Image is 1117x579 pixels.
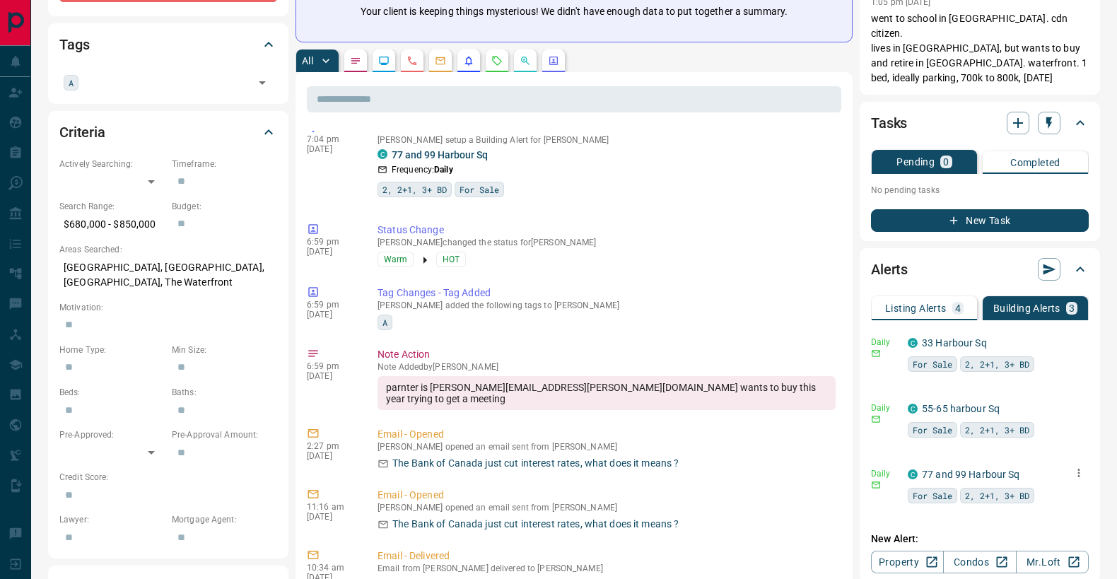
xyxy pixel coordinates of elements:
[871,349,881,358] svg: Email
[378,442,836,452] p: [PERSON_NAME] opened an email sent from [PERSON_NAME]
[908,404,918,414] div: condos.ca
[378,362,836,372] p: Note Added by [PERSON_NAME]
[59,256,277,294] p: [GEOGRAPHIC_DATA], [GEOGRAPHIC_DATA], [GEOGRAPHIC_DATA], The Waterfront
[871,551,944,573] a: Property
[378,503,836,513] p: [PERSON_NAME] opened an email sent from [PERSON_NAME]
[871,252,1089,286] div: Alerts
[871,532,1089,546] p: New Alert:
[172,158,277,170] p: Timeframe:
[965,357,1029,371] span: 2, 2+1, 3+ BD
[378,563,836,573] p: Email from [PERSON_NAME] delivered to [PERSON_NAME]
[871,336,899,349] p: Daily
[378,55,390,66] svg: Lead Browsing Activity
[350,55,361,66] svg: Notes
[378,376,836,410] div: parnter is [PERSON_NAME][EMAIL_ADDRESS][PERSON_NAME][DOMAIN_NAME] wants to buy this year trying t...
[302,56,313,66] p: All
[908,469,918,479] div: condos.ca
[871,106,1089,140] div: Tasks
[378,488,836,503] p: Email - Opened
[871,209,1089,232] button: New Task
[943,157,949,167] p: 0
[548,55,559,66] svg: Agent Actions
[384,252,407,267] span: Warm
[871,258,908,281] h2: Alerts
[378,223,836,238] p: Status Change
[460,182,499,197] span: For Sale
[392,149,488,160] a: 77 and 99 Harbour Sq
[307,502,356,512] p: 11:16 am
[307,300,356,310] p: 6:59 pm
[871,414,881,424] svg: Email
[307,237,356,247] p: 6:59 pm
[378,347,836,362] p: Note Action
[307,310,356,320] p: [DATE]
[59,200,165,213] p: Search Range:
[993,303,1060,313] p: Building Alerts
[922,337,987,349] a: 33 Harbour Sq
[307,144,356,154] p: [DATE]
[378,149,387,159] div: condos.ca
[382,182,447,197] span: 2, 2+1, 3+ BD
[1069,303,1075,313] p: 3
[871,480,881,490] svg: Email
[407,55,418,66] svg: Calls
[307,361,356,371] p: 6:59 pm
[463,55,474,66] svg: Listing Alerts
[307,371,356,381] p: [DATE]
[59,243,277,256] p: Areas Searched:
[871,402,899,414] p: Daily
[59,513,165,526] p: Lawyer:
[59,301,277,314] p: Motivation:
[392,163,453,176] p: Frequency:
[378,300,836,310] p: [PERSON_NAME] added the following tags to [PERSON_NAME]
[965,423,1029,437] span: 2, 2+1, 3+ BD
[59,471,277,484] p: Credit Score:
[307,441,356,451] p: 2:27 pm
[307,563,356,573] p: 10:34 am
[59,121,105,144] h2: Criteria
[871,180,1089,201] p: No pending tasks
[491,55,503,66] svg: Requests
[1010,158,1060,168] p: Completed
[172,344,277,356] p: Min Size:
[59,33,89,56] h2: Tags
[59,158,165,170] p: Actively Searching:
[172,200,277,213] p: Budget:
[59,28,277,62] div: Tags
[871,11,1089,86] p: went to school in [GEOGRAPHIC_DATA]. cdn citizen. lives in [GEOGRAPHIC_DATA], but wants to buy an...
[59,386,165,399] p: Beds:
[59,115,277,149] div: Criteria
[69,76,74,90] span: A
[913,357,952,371] span: For Sale
[307,247,356,257] p: [DATE]
[378,135,836,145] p: [PERSON_NAME] setup a Building Alert for [PERSON_NAME]
[378,427,836,442] p: Email - Opened
[361,4,788,19] p: Your client is keeping things mysterious! We didn't have enough data to put together a summary.
[307,134,356,144] p: 7:04 pm
[922,469,1020,480] a: 77 and 99 Harbour Sq
[378,286,836,300] p: Tag Changes - Tag Added
[908,338,918,348] div: condos.ca
[913,423,952,437] span: For Sale
[871,467,899,480] p: Daily
[172,428,277,441] p: Pre-Approval Amount:
[252,73,272,93] button: Open
[913,489,952,503] span: For Sale
[307,512,356,522] p: [DATE]
[896,157,935,167] p: Pending
[378,238,836,247] p: [PERSON_NAME] changed the status for [PERSON_NAME]
[885,303,947,313] p: Listing Alerts
[392,456,679,471] p: The Bank of Canada just cut interest rates, what does it means ?
[955,303,961,313] p: 4
[59,344,165,356] p: Home Type:
[172,513,277,526] p: Mortgage Agent:
[922,403,1000,414] a: 55-65 harbour Sq
[59,213,165,236] p: $680,000 - $850,000
[59,428,165,441] p: Pre-Approved:
[172,386,277,399] p: Baths:
[965,489,1029,503] span: 2, 2+1, 3+ BD
[434,165,453,175] strong: Daily
[520,55,531,66] svg: Opportunities
[392,517,679,532] p: The Bank of Canada just cut interest rates, what does it means ?
[382,315,387,329] span: A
